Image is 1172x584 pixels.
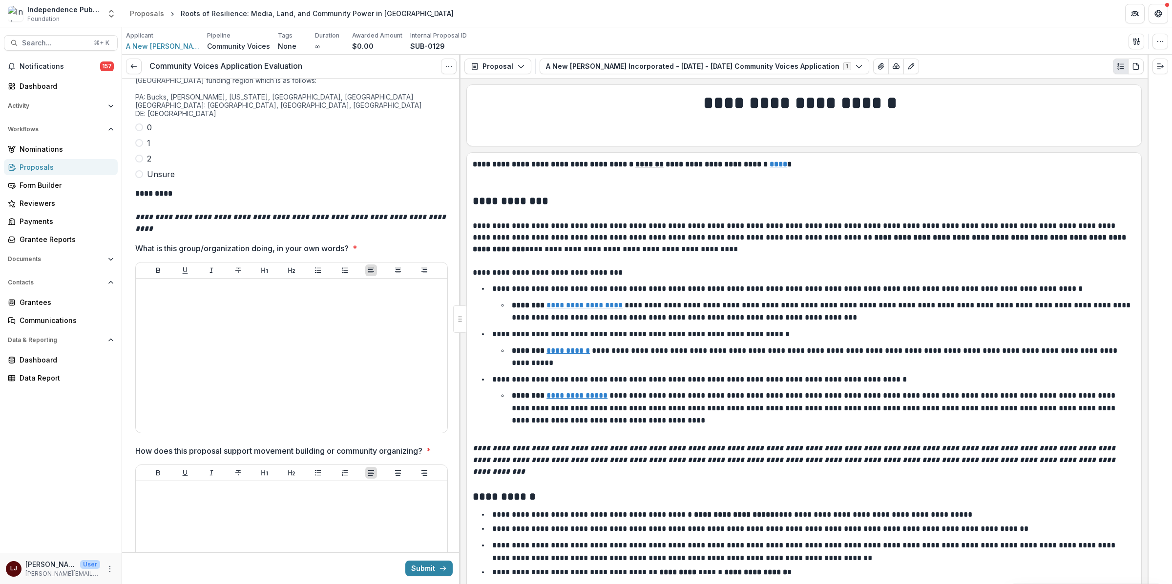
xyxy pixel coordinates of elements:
span: Notifications [20,62,100,71]
span: Documents [8,256,104,262]
a: A New [PERSON_NAME] Incorporated [126,41,199,51]
p: How does this proposal support movement building or community organizing? [135,445,422,457]
button: Strike [232,264,244,276]
button: Edit as form [903,59,919,74]
button: Open Activity [4,98,118,114]
p: Community Voices [207,41,270,51]
span: 2 [147,153,151,164]
h3: Community Voices Application Evaluation [149,61,302,71]
a: Payments [4,213,118,229]
button: Bold [152,264,164,276]
button: Search... [4,35,118,51]
p: $0.00 [352,41,374,51]
button: Submit [405,561,453,576]
button: Proposal [464,59,531,74]
button: Heading 2 [286,264,297,276]
p: Pipeline [207,31,230,40]
button: Heading 1 [259,264,271,276]
button: Open Documents [4,251,118,267]
div: Data Report [20,373,110,383]
button: PDF view [1128,59,1144,74]
a: Communications [4,312,118,328]
div: Payments [20,216,110,226]
a: Form Builder [4,177,118,193]
div: Independence Public Media Foundation [27,4,101,15]
button: Bullet List [312,467,324,479]
button: View Attached Files [873,59,889,74]
div: Reviewers [20,198,110,208]
button: Underline [179,264,191,276]
a: Proposals [126,6,168,20]
a: Nominations [4,141,118,157]
span: Search... [22,39,88,47]
a: Grantees [4,294,118,310]
a: Data Report [4,370,118,386]
span: Foundation [27,15,60,23]
span: 157 [100,61,114,71]
div: Grantees [20,297,110,307]
button: Bullet List [312,264,324,276]
button: Strike [232,467,244,479]
p: None [278,41,296,51]
p: What is this group/organization doing, in your own words? [135,242,349,254]
div: Proposals [20,162,110,172]
p: Internal Proposal ID [410,31,467,40]
div: Lorraine Jabouin [10,565,17,572]
div: Proposals [130,8,164,19]
div: IPMF generally receives proposals based within the city of [GEOGRAPHIC_DATA]. We have included th... [135,60,448,121]
span: Activity [8,102,104,109]
p: Tags [278,31,293,40]
span: Workflows [8,126,104,133]
div: Communications [20,315,110,325]
div: Grantee Reports [20,234,110,244]
img: Independence Public Media Foundation [8,6,23,21]
p: Duration [315,31,339,40]
button: Plaintext view [1113,59,1129,74]
div: Dashboard [20,81,110,91]
p: [PERSON_NAME] [25,559,76,569]
button: Get Help [1149,4,1168,23]
button: Align Left [365,467,377,479]
button: Ordered List [339,467,351,479]
button: Italicize [206,264,217,276]
button: Open Data & Reporting [4,332,118,348]
span: Contacts [8,279,104,286]
button: Expand right [1152,59,1168,74]
a: Dashboard [4,352,118,368]
button: Heading 2 [286,467,297,479]
p: Awarded Amount [352,31,402,40]
p: SUB-0129 [410,41,445,51]
span: Data & Reporting [8,337,104,343]
button: Open Workflows [4,121,118,137]
button: Heading 1 [259,467,271,479]
a: Dashboard [4,78,118,94]
p: [PERSON_NAME][EMAIL_ADDRESS][DOMAIN_NAME] [25,569,100,578]
div: Form Builder [20,180,110,190]
span: 0 [147,121,152,133]
p: User [80,560,100,569]
p: Applicant [126,31,153,40]
div: ⌘ + K [92,38,111,48]
button: Align Right [419,467,430,479]
button: Ordered List [339,264,351,276]
a: Reviewers [4,195,118,211]
button: Align Center [392,264,404,276]
button: Partners [1125,4,1145,23]
button: Align Right [419,264,430,276]
button: Notifications157 [4,59,118,74]
button: Align Left [365,264,377,276]
button: Italicize [206,467,217,479]
p: ∞ [315,41,320,51]
button: Options [441,59,457,74]
a: Proposals [4,159,118,175]
span: 1 [147,137,150,149]
div: Roots of Resilience: Media, Land, and Community Power in [GEOGRAPHIC_DATA] [181,8,454,19]
button: A New [PERSON_NAME] Incorporated - [DATE] - [DATE] Community Voices Application1 [540,59,869,74]
button: Open Contacts [4,275,118,290]
nav: breadcrumb [126,6,458,20]
button: Open entity switcher [105,4,118,23]
button: Align Center [392,467,404,479]
div: Nominations [20,144,110,154]
a: Grantee Reports [4,231,118,247]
